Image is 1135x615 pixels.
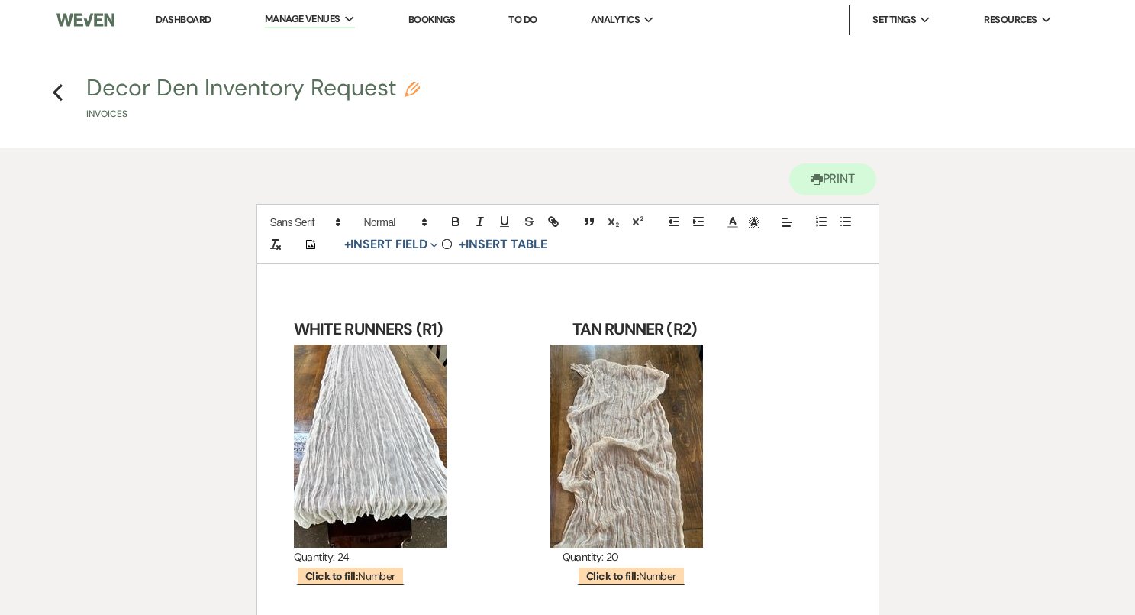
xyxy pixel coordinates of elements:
b: Click to fill: [586,569,639,583]
a: To Do [508,13,537,26]
button: +Insert Table [453,235,552,254]
span: Resources [984,12,1037,28]
span: Alignment [776,213,798,231]
span: + [344,238,351,251]
p: Quantity: 24 Quantity: 20 [294,548,842,567]
img: Weven Logo [56,4,114,36]
span: Number [296,566,405,585]
button: Insert Field [339,235,444,254]
button: Print [789,163,877,195]
span: Settings [872,12,916,28]
span: Analytics [591,12,640,28]
b: Click to fill: [305,569,358,583]
a: Bookings [408,13,456,26]
strong: WHITE RUNNERS (R1) [294,319,443,340]
span: Text Color [722,213,743,231]
span: + [459,238,466,251]
a: Dashboard [156,13,211,26]
strong: TAN RUNNER (R2) [572,319,697,340]
span: Manage Venues [265,11,340,27]
span: Number [577,566,685,585]
span: Text Background Color [743,213,765,231]
p: Invoices [86,107,420,121]
span: Header Formats [357,213,432,231]
button: Decor Den Inventory RequestInvoices [86,76,420,121]
img: IMG_5759.jpg [550,345,703,548]
img: 0E27E6B9-49C1-4B0A-9208-4AC273D2848D.jpeg [294,345,447,548]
